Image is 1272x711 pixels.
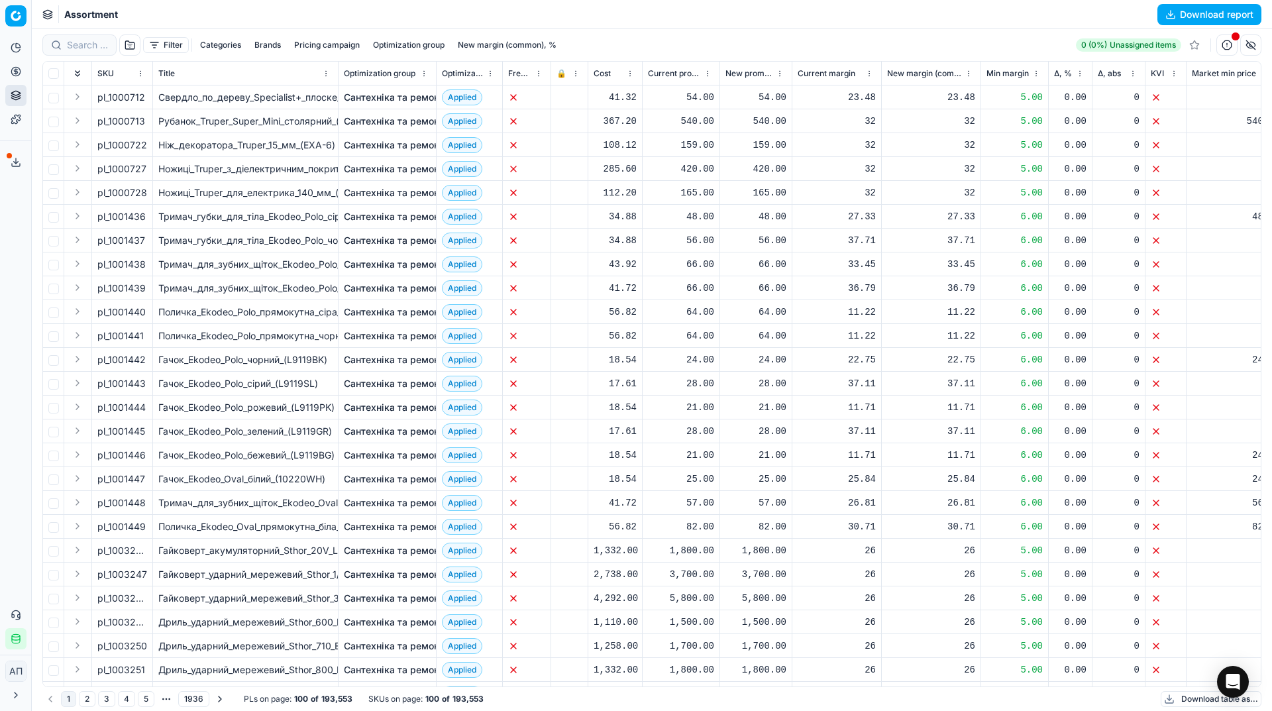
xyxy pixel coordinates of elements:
[70,661,85,677] button: Expand
[70,399,85,415] button: Expand
[158,305,333,319] div: Поличка_Ekodeo_Polo_прямокутна_сіра_(L9118SL)
[442,376,482,392] span: Applied
[725,449,786,462] div: 21.00
[97,377,146,390] span: pl_1001443
[986,282,1043,295] div: 6.00
[70,566,85,582] button: Expand
[98,691,115,707] button: 3
[442,423,482,439] span: Applied
[70,256,85,272] button: Expand
[138,691,154,707] button: 5
[344,520,444,533] a: Сантехніка та ремонт
[1054,472,1086,486] div: 0.00
[986,91,1043,104] div: 5.00
[725,68,773,79] span: New promo price
[442,209,482,225] span: Applied
[725,234,786,247] div: 56.00
[798,377,876,390] div: 37.11
[158,282,333,295] div: Тримач_для_зубних_щіток_Ekodeo_Polo_прямий_чорний_(L9117ВК)
[158,210,333,223] div: Тримач_губки_для_тіла_Ekodeo_Polo_сірий_(L9116SL)
[158,68,175,79] span: Title
[725,210,786,223] div: 48.00
[887,115,975,128] div: 32
[344,425,444,438] a: Сантехніка та ремонт
[798,91,876,104] div: 23.48
[1098,91,1139,104] div: 0
[1054,377,1086,390] div: 0.00
[887,91,975,104] div: 23.48
[70,614,85,629] button: Expand
[1054,138,1086,152] div: 0.00
[442,280,482,296] span: Applied
[97,186,147,199] span: pl_1000728
[158,353,333,366] div: Гачок_Ekodeo_Polo_чорний_(L9119BK)
[887,234,975,247] div: 37.71
[1098,138,1139,152] div: 0
[344,234,444,247] a: Сантехніка та ремонт
[97,210,146,223] span: pl_1001436
[70,137,85,152] button: Expand
[1098,258,1139,271] div: 0
[725,377,786,390] div: 28.00
[725,162,786,176] div: 420.00
[648,401,714,414] div: 21.00
[158,162,333,176] div: Ножиці_Truper_з_діелектричним_покриттям_150_мм_(TIEL-6)
[1192,68,1256,79] span: Market min price
[70,518,85,534] button: Expand
[508,68,532,79] span: Freeze price
[798,449,876,462] div: 11.71
[70,66,85,82] button: Expand all
[97,91,145,104] span: pl_1000712
[1098,305,1139,319] div: 0
[70,590,85,606] button: Expand
[594,449,637,462] div: 18.54
[594,377,637,390] div: 17.61
[118,691,135,707] button: 4
[648,353,714,366] div: 24.00
[887,472,975,486] div: 25.84
[986,472,1043,486] div: 6.00
[887,377,975,390] div: 37.11
[1110,40,1176,50] span: Unassigned items
[986,305,1043,319] div: 6.00
[344,329,444,343] a: Сантехніка та ремонт
[344,162,444,176] a: Сантехніка та ремонт
[887,162,975,176] div: 32
[1157,4,1261,25] button: Download report
[887,425,975,438] div: 37.11
[798,258,876,271] div: 33.45
[1054,449,1086,462] div: 0.00
[594,258,637,271] div: 43.92
[648,377,714,390] div: 28.00
[97,329,144,343] span: pl_1001441
[1098,282,1139,295] div: 0
[798,115,876,128] div: 32
[143,37,189,53] button: Filter
[887,305,975,319] div: 11.22
[725,472,786,486] div: 25.00
[1098,186,1139,199] div: 0
[344,305,444,319] a: Сантехніка та ремонт
[1054,258,1086,271] div: 0.00
[798,472,876,486] div: 25.84
[725,353,786,366] div: 24.00
[158,329,333,343] div: Поличка_Ekodeo_Polo_прямокутна_чорна_(L9118BK)
[344,138,444,152] a: Сантехніка та ремонт
[1054,162,1086,176] div: 0.00
[1098,162,1139,176] div: 0
[70,232,85,248] button: Expand
[97,138,147,152] span: pl_1000722
[887,186,975,199] div: 32
[986,329,1043,343] div: 6.00
[158,401,333,414] div: Гачок_Ekodeo_Polo_рожевий_(L9119PK)
[1054,115,1086,128] div: 0.00
[1098,425,1139,438] div: 0
[1054,305,1086,319] div: 0.00
[594,282,637,295] div: 41.72
[442,256,482,272] span: Applied
[158,186,333,199] div: Ножиці_Truper_для_електрика_140_мм_(TIOF-5)
[798,401,876,414] div: 11.71
[442,304,482,320] span: Applied
[594,115,637,128] div: 367.20
[321,694,352,704] strong: 193,553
